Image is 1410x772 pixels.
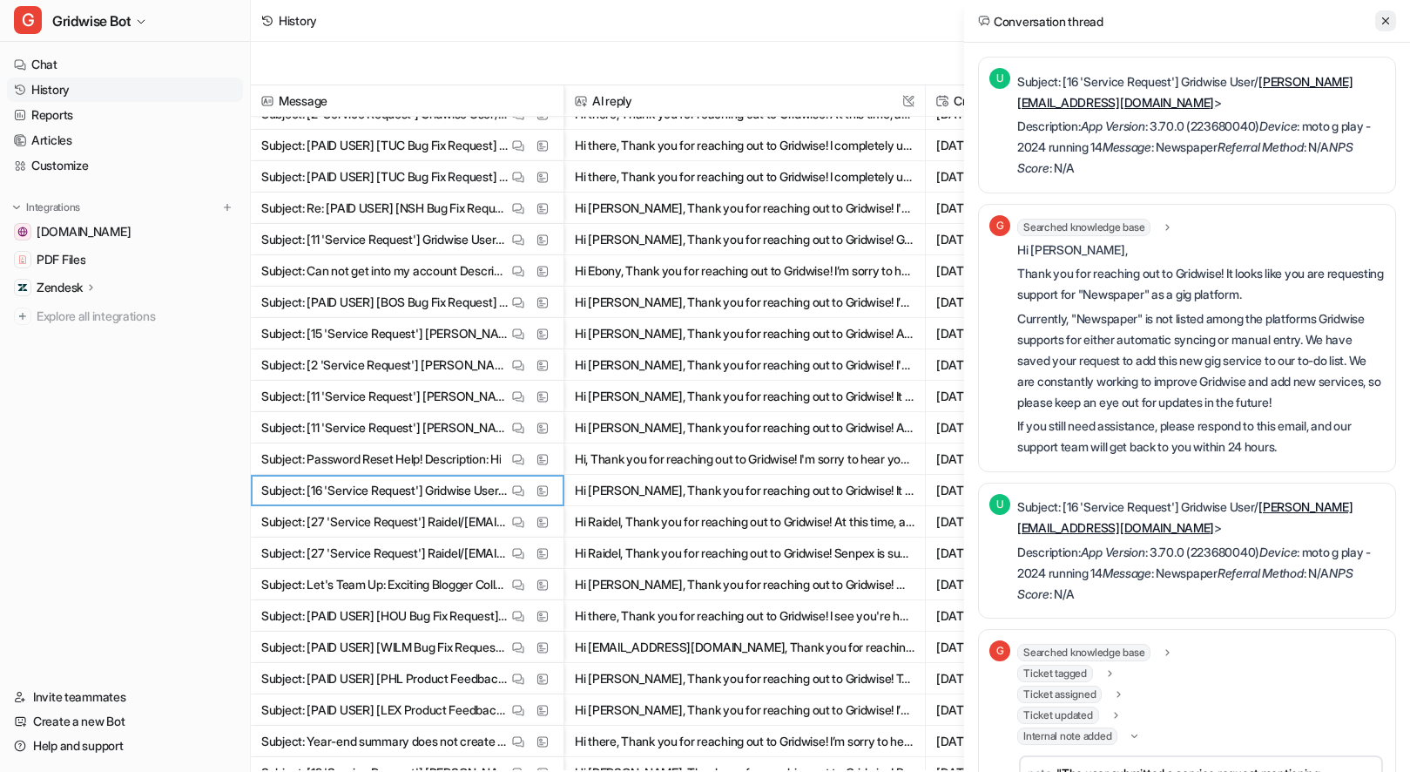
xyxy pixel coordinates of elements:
em: NPS Score [1017,565,1353,601]
a: Customize [7,153,243,178]
img: explore all integrations [14,308,31,325]
p: Hi [PERSON_NAME], [1017,240,1385,261]
span: [DATE] 11:14PM [933,632,1075,663]
a: Invite teammates [7,685,243,709]
span: [DATE] 12:18PM [933,412,1075,444]
button: Hi there, Thank you for reaching out to Gridwise! I completely understand how frustrating it is t... [575,130,914,161]
p: Subject: [27 'Service Request'] Raidel/[EMAIL_ADDRESS][DOMAIN_NAME]> Description: *App Version*: ... [261,506,508,538]
p: Zendesk [37,279,83,296]
p: Subject: [16 'Service Request'] Gridwise User/[PERSON_NAME][EMAIL_ADDRESS][DOMAIN_NAME]> Descript... [261,475,508,506]
button: Hi Ebony, Thank you for reaching out to Gridwise! I’m sorry to hear that you’re having trouble ge... [575,255,914,287]
a: [PERSON_NAME][EMAIL_ADDRESS][DOMAIN_NAME] [1017,74,1353,110]
p: Subject: [15 'Service Request'] [PERSON_NAME]/[EMAIL_ADDRESS][DOMAIN_NAME]> Description: *App Ver... [261,318,508,349]
button: Integrations [7,199,85,216]
span: [DATE] 12:19PM [933,381,1075,412]
p: If you still need assistance, please respond to this email, and our support team will get back to... [1017,416,1385,457]
img: expand menu [10,201,23,213]
p: Subject: [PAID USER] [PHL Product Feedback] [EMAIL_ADDRESS][DOMAIN_NAME] Description: *App Versio... [261,663,508,694]
em: App Version [1081,119,1145,133]
button: Hi [PERSON_NAME], Thank you for reaching out to Gridwise! I'm sorry to inform you that automatic ... [575,349,914,381]
span: Searched knowledge base [1017,644,1150,661]
span: [DATE] 12:05AM [933,569,1075,600]
button: Hi [PERSON_NAME], Thank you for reaching out to Gridwise! To view your numbers from last week, fo... [575,663,914,694]
span: [DATE] 7:20PM [933,193,1075,224]
span: G [14,6,42,34]
a: Create a new Bot [7,709,243,734]
button: Hi there, Thank you for reaching out to Gridwise! I’m sorry to hear you haven’t received your 202... [575,726,914,757]
p: Subject: Year-end summary does not create the document Description: When I request the year end s... [261,726,508,757]
span: AI reply [571,85,918,117]
a: PDF FilesPDF Files [7,247,243,272]
button: Hi [PERSON_NAME], Thank you for reaching out to Gridwise! It looks like you are requesting suppor... [575,475,914,506]
span: [DATE] 4:36PM [933,349,1075,381]
span: [DATE] 6:37PM [933,224,1075,255]
em: Device [1259,545,1297,559]
button: Hi [PERSON_NAME], Thank you for reaching out to Gridwise! At the moment, Flexio Driver is not lis... [575,412,914,444]
button: Hi Raidel, Thank you for reaching out to Gridwise! Senpex is supported as a manual entry platform... [575,538,914,569]
p: Description: : 3.70.0 (223680040) : moto g play - 2024 running 14 : Newspaper : N/A : N/A [1017,542,1385,605]
p: Subject: [PAID USER] [LEX Product Feedback] [EMAIL_ADDRESS][DOMAIN_NAME] Description: *App Versio... [261,694,508,726]
p: Description: : 3.70.0 (223680040) : moto g play - 2024 running 14 : Newspaper : N/A : N/A [1017,116,1385,179]
a: Reports [7,103,243,127]
a: History [7,78,243,102]
em: Device [1259,119,1297,133]
span: [DATE] 2:22AM [933,475,1075,506]
span: Searched knowledge base [1017,219,1150,236]
img: gridwise.io [17,227,28,237]
em: App Version [1081,545,1145,559]
p: Subject: Re: [PAID USER] [NSH Bug Fix Request] [PERSON_NAME][EMAIL_ADDRESS][PERSON_NAME][DOMAIN_N... [261,193,508,224]
p: Subject: [16 'Service Request'] Gridwise User/ > [1017,497,1385,538]
a: Articles [7,128,243,152]
span: Ticket tagged [1017,665,1093,682]
button: Hi [PERSON_NAME], Thank you for reaching out to Gridwise! Great news! Automatic linking with Lyft... [575,224,914,255]
a: Chat [7,52,243,77]
span: Internal note added [1017,728,1117,745]
h2: Conversation thread [978,12,1103,30]
em: Referral Method [1218,565,1304,580]
p: Currently, "Newspaper" is not listed among the platforms Gridwise supports for either automatic s... [1017,308,1385,413]
p: Subject: Password Reset Help! Description: Hi [261,444,501,475]
p: Integrations [26,200,80,214]
button: Hi [PERSON_NAME], Thank you for reaching out to Gridwise! I’m sorry to hear you’re having trouble... [575,287,914,318]
span: [DATE] 10:42PM [933,663,1075,694]
span: [DATE] 6:06PM [933,287,1075,318]
span: [DATE] 5:33PM [933,318,1075,349]
span: [DATE] 9:45PM [933,130,1075,161]
span: Ticket assigned [1017,686,1102,703]
span: U [989,494,1010,515]
span: Created at [933,85,1075,117]
span: [DATE] 10:00AM [933,444,1075,475]
em: Message [1103,139,1151,154]
p: Subject: [11 'Service Request'] Gridwise User/[EMAIL_ADDRESS][DOMAIN_NAME]> Description: *App Ver... [261,224,508,255]
div: History [279,11,317,30]
p: Subject: [PAID USER] [TUC Bug Fix Request] [EMAIL_ADDRESS][DOMAIN_NAME] Description: *App Version... [261,161,508,193]
button: Hi [PERSON_NAME], Thank you for reaching out to Gridwise! I'm so glad to hear that your issue has... [575,193,914,224]
button: Hi Raidel, Thank you for reaching out to Gridwise! At this time, automatic linking with Jitsu is ... [575,506,914,538]
p: Subject: [PAID USER] [BOS Bug Fix Request] [EMAIL_ADDRESS][DOMAIN_NAME] Description: *App Version... [261,287,508,318]
button: Hi, Thank you for reaching out to Gridwise! I'm sorry to hear you're having trouble resetting you... [575,444,914,475]
img: menu_add.svg [221,201,233,213]
p: Subject: [11 'Service Request'] [PERSON_NAME]/[EMAIL_ADDRESS][DOMAIN_NAME]> Description: *App Ver... [261,381,508,412]
a: gridwise.io[DOMAIN_NAME] [7,220,243,244]
button: Hi [EMAIL_ADDRESS][DOMAIN_NAME], Thank you for reaching out to Gridwise! I’m sorry to hear you’re... [575,632,914,663]
em: Message [1103,565,1151,580]
a: Help and support [7,734,243,758]
p: Thank you for reaching out to Gridwise! It looks like you are requesting support for "Newspaper" ... [1017,263,1385,305]
p: Subject: [2 'Service Request'] [PERSON_NAME]/[PERSON_NAME][EMAIL_ADDRESS][PERSON_NAME][DOMAIN_NAM... [261,349,508,381]
span: [DOMAIN_NAME] [37,223,131,240]
button: Hi [PERSON_NAME], Thank you for reaching out to Gridwise! It looks like you’re requesting to add ... [575,381,914,412]
span: PDF Files [37,251,85,268]
span: U [989,68,1010,89]
button: Hi there, Thank you for reaching out to Gridwise! I see you're having trouble linking your Favor ... [575,600,914,632]
img: Zendesk [17,282,28,293]
span: [DATE] 7:45PM [933,161,1075,193]
span: [DATE] 9:54PM [933,694,1075,726]
p: Subject: [16 'Service Request'] Gridwise User/ > [1017,71,1385,113]
span: Ticket updated [1017,707,1099,724]
p: Subject: [27 'Service Request'] Raidel/[EMAIL_ADDRESS][DOMAIN_NAME]> Description: *App Version*: ... [261,538,508,569]
img: PDF Files [17,254,28,265]
span: [DATE] 1:50AM [933,538,1075,569]
span: [DATE] 8:16PM [933,726,1075,757]
p: Subject: Can not get into my account Description: Hello my name is [PERSON_NAME] I am having an i... [261,255,508,287]
p: Subject: [11 'Service Request'] [PERSON_NAME]/[EMAIL_ADDRESS][DOMAIN_NAME]> Description: *App Ver... [261,412,508,444]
